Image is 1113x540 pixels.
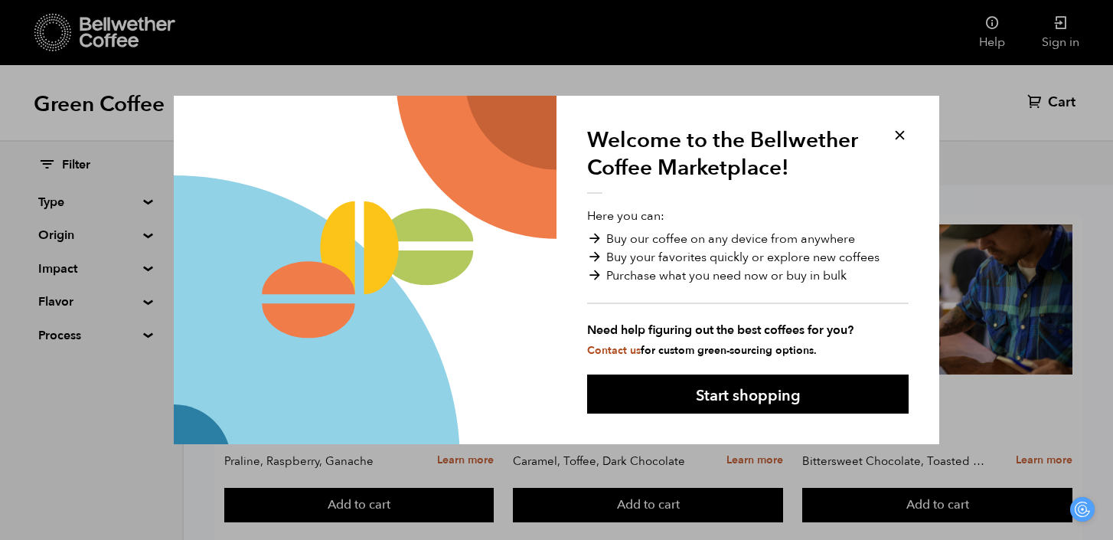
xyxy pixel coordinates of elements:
li: Buy your favorites quickly or explore new coffees [587,248,909,267]
small: for custom green-sourcing options. [587,343,817,358]
p: Here you can: [587,207,909,358]
a: Contact us [587,343,641,358]
h1: Welcome to the Bellwether Coffee Marketplace! [587,126,870,194]
li: Buy our coffee on any device from anywhere [587,230,909,248]
li: Purchase what you need now or buy in bulk [587,267,909,285]
strong: Need help figuring out the best coffees for you? [587,321,909,339]
button: Start shopping [587,375,909,414]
